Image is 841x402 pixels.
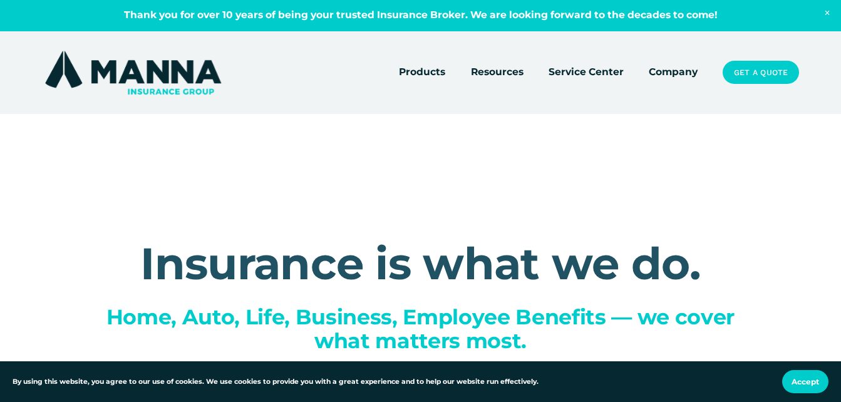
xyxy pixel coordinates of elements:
a: folder dropdown [471,64,524,81]
span: Products [399,64,445,80]
strong: Insurance is what we do. [140,237,700,291]
img: Manna Insurance Group [42,48,224,97]
button: Accept [782,370,828,393]
span: Accept [792,377,819,386]
p: By using this website, you agree to our use of cookies. We use cookies to provide you with a grea... [13,376,539,387]
a: folder dropdown [399,64,445,81]
span: Resources [471,64,524,80]
span: Home, Auto, Life, Business, Employee Benefits — we cover what matters most. [106,304,740,353]
a: Company [649,64,698,81]
a: Get a Quote [723,61,798,84]
a: Service Center [549,64,624,81]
